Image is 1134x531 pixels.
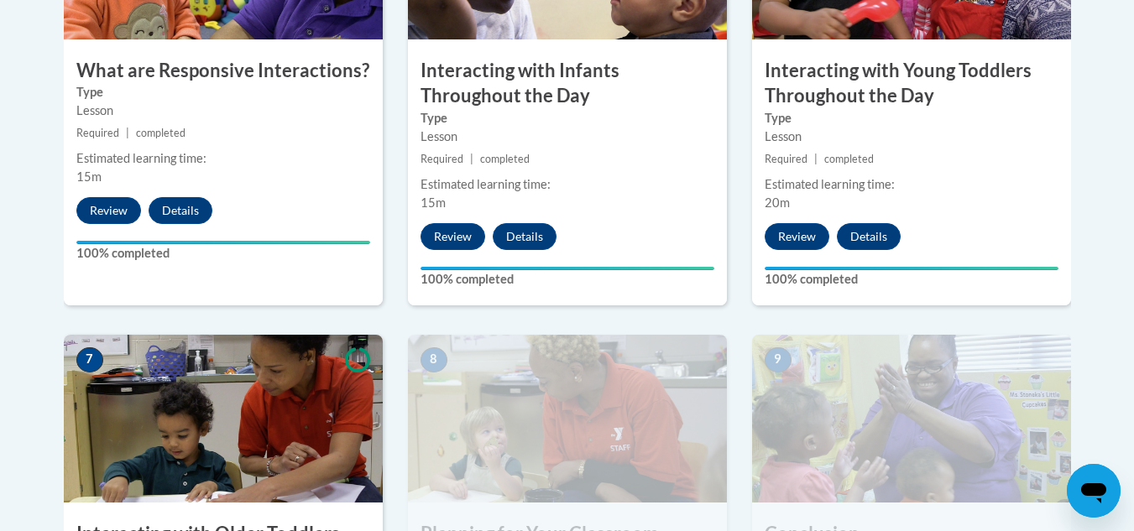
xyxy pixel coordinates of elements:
[421,347,447,372] span: 8
[752,58,1071,110] h3: Interacting with Young Toddlers Throughout the Day
[76,169,102,184] span: 15m
[824,153,874,165] span: completed
[76,102,370,120] div: Lesson
[765,223,829,250] button: Review
[470,153,473,165] span: |
[493,223,557,250] button: Details
[765,128,1058,146] div: Lesson
[421,267,714,270] div: Your progress
[64,58,383,84] h3: What are Responsive Interactions?
[76,127,119,139] span: Required
[480,153,530,165] span: completed
[76,347,103,372] span: 7
[1067,464,1121,518] iframe: Button to launch messaging window
[76,149,370,168] div: Estimated learning time:
[421,128,714,146] div: Lesson
[765,109,1058,128] label: Type
[76,244,370,263] label: 100% completed
[765,267,1058,270] div: Your progress
[421,195,446,210] span: 15m
[837,223,901,250] button: Details
[752,335,1071,502] img: Course Image
[765,153,807,165] span: Required
[76,241,370,244] div: Your progress
[136,127,186,139] span: completed
[421,175,714,194] div: Estimated learning time:
[421,153,463,165] span: Required
[814,153,818,165] span: |
[126,127,129,139] span: |
[765,270,1058,289] label: 100% completed
[421,270,714,289] label: 100% completed
[149,197,212,224] button: Details
[765,175,1058,194] div: Estimated learning time:
[421,109,714,128] label: Type
[765,195,790,210] span: 20m
[76,83,370,102] label: Type
[76,197,141,224] button: Review
[408,335,727,502] img: Course Image
[64,335,383,502] img: Course Image
[421,223,485,250] button: Review
[765,347,792,372] span: 9
[408,58,727,110] h3: Interacting with Infants Throughout the Day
